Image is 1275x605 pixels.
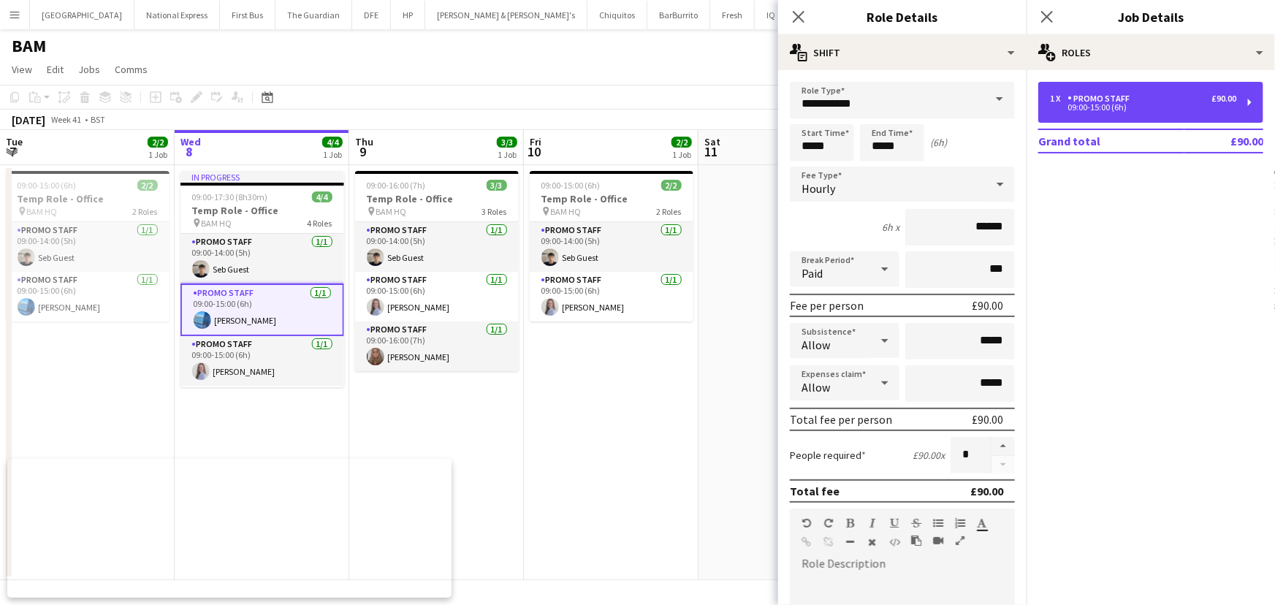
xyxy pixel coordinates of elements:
button: First Bus [220,1,275,29]
span: View [12,63,32,76]
button: Clear Formatting [867,536,878,548]
div: Fee per person [790,298,864,313]
button: Fullscreen [955,535,965,547]
div: Promo Staff [1067,94,1135,104]
span: Comms [115,63,148,76]
div: In progress [180,171,344,183]
div: £90.00 [1211,94,1236,104]
button: Redo [823,517,834,529]
div: 1 Job [323,149,342,160]
app-card-role: Promo Staff1/109:00-15:00 (6h)[PERSON_NAME] [355,272,519,321]
span: 2 Roles [657,206,682,217]
span: 3/3 [497,137,517,148]
span: 4/4 [312,191,332,202]
span: Sat [704,135,720,148]
h3: Temp Role - Office [180,204,344,217]
h3: Temp Role - Office [355,192,519,205]
span: BAM HQ [376,206,407,217]
span: 10 [528,143,541,160]
button: [GEOGRAPHIC_DATA] [30,1,134,29]
button: Text Color [977,517,987,529]
h3: Temp Role - Office [530,192,693,205]
app-job-card: In progress09:00-17:30 (8h30m)4/4Temp Role - Office BAM HQ4 RolesPromo Staff1/109:00-14:00 (5h)Se... [180,171,344,387]
span: 3 Roles [482,206,507,217]
a: Edit [41,60,69,79]
div: Shift [778,35,1027,70]
a: Comms [109,60,153,79]
button: Increase [992,437,1015,456]
span: 7 [4,143,23,160]
td: £90.00 [1184,129,1263,153]
div: 1 x [1050,94,1067,104]
button: Undo [802,517,812,529]
app-job-card: 09:00-15:00 (6h)2/2Temp Role - Office BAM HQ2 RolesPromo Staff1/109:00-14:00 (5h)Seb GuestPromo S... [6,171,170,321]
span: Wed [180,135,201,148]
span: BAM HQ [551,206,582,217]
button: Insert video [933,535,943,547]
span: Tue [6,135,23,148]
span: 3/3 [487,180,507,191]
button: Unordered List [933,517,943,529]
h1: BAM [12,35,46,57]
span: Week 41 [48,114,85,125]
app-card-role: Promo Staff1/109:00-14:00 (5h)Seb Guest [355,222,519,272]
div: Total fee [790,484,840,498]
div: (6h) [930,136,947,149]
span: 2/2 [661,180,682,191]
span: BAM HQ [27,206,58,217]
span: Fri [530,135,541,148]
button: Paste as plain text [911,535,921,547]
div: 1 Job [148,149,167,160]
button: HTML Code [889,536,899,548]
div: Total fee per person [790,412,892,427]
div: Roles [1027,35,1275,70]
button: Ordered List [955,517,965,529]
span: Thu [355,135,373,148]
button: [PERSON_NAME] & [PERSON_NAME]'s [425,1,587,29]
button: The Guardian [275,1,352,29]
span: 09:00-17:30 (8h30m) [192,191,268,202]
app-card-role: Promo Staff1/109:00-16:00 (7h)[PERSON_NAME] [355,321,519,371]
app-card-role: Promo Staff1/109:00-14:00 (5h)Seb Guest [530,222,693,272]
span: 4 Roles [308,218,332,229]
label: People required [790,449,866,462]
span: 2/2 [137,180,158,191]
span: Jobs [78,63,100,76]
div: £90.00 x [913,449,945,462]
div: £90.00 [970,484,1003,498]
span: Allow [802,380,830,395]
div: £90.00 [972,412,1003,427]
div: 1 Job [672,149,691,160]
button: Italic [867,517,878,529]
span: Edit [47,63,64,76]
span: 09:00-15:00 (6h) [541,180,601,191]
span: 2 Roles [133,206,158,217]
span: Hourly [802,181,835,196]
button: Underline [889,517,899,529]
app-card-role: Promo Staff1/109:00-15:00 (6h)[PERSON_NAME] [180,284,344,336]
app-job-card: 09:00-15:00 (6h)2/2Temp Role - Office BAM HQ2 RolesPromo Staff1/109:00-14:00 (5h)Seb GuestPromo S... [530,171,693,321]
div: BST [91,114,105,125]
a: Jobs [72,60,106,79]
span: Allow [802,338,830,352]
app-job-card: 09:00-16:00 (7h)3/3Temp Role - Office BAM HQ3 RolesPromo Staff1/109:00-14:00 (5h)Seb GuestPromo S... [355,171,519,371]
button: DFE [352,1,391,29]
span: Paid [802,266,823,281]
h3: Role Details [778,7,1027,26]
app-card-role: Promo Staff1/109:00-14:00 (5h)Seb Guest [180,234,344,284]
button: Fresh [710,1,755,29]
div: 6h x [882,221,899,234]
a: View [6,60,38,79]
button: BarBurrito [647,1,710,29]
h3: Temp Role - Office [6,192,170,205]
span: 9 [353,143,373,160]
span: 8 [178,143,201,160]
h3: Job Details [1027,7,1275,26]
span: 09:00-16:00 (7h) [367,180,426,191]
button: Bold [845,517,856,529]
div: 1 Job [498,149,517,160]
td: Grand total [1038,129,1184,153]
